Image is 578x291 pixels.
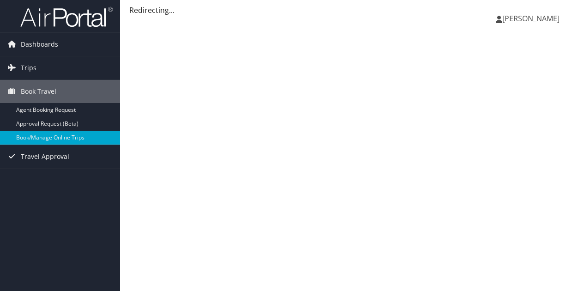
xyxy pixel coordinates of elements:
div: Redirecting... [129,5,569,16]
span: [PERSON_NAME] [502,13,560,24]
span: Dashboards [21,33,58,56]
a: [PERSON_NAME] [496,5,569,32]
img: airportal-logo.png [20,6,113,28]
span: Travel Approval [21,145,69,168]
span: Trips [21,56,36,79]
span: Book Travel [21,80,56,103]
